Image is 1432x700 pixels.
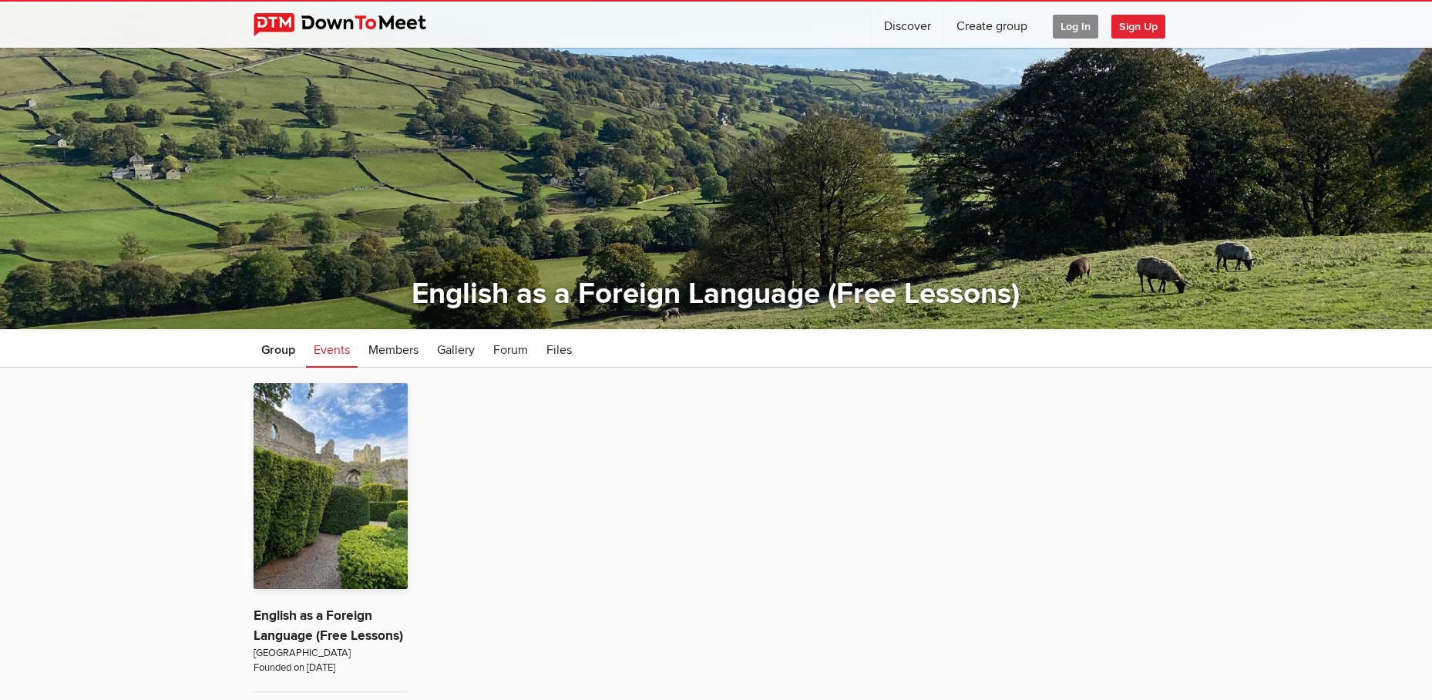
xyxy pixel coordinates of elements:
[254,329,303,368] a: Group
[437,342,475,358] span: Gallery
[254,383,408,589] img: English as a Foreign Language (Free Lessons)
[1111,15,1165,39] span: Sign Up
[254,607,403,644] a: English as a Foreign Language (Free Lessons)
[1053,15,1098,39] span: Log In
[306,329,358,368] a: Events
[429,329,482,368] a: Gallery
[261,342,295,358] span: Group
[1111,2,1178,48] a: Sign Up
[368,342,419,358] span: Members
[1040,2,1111,48] a: Log In
[314,342,350,358] span: Events
[539,329,580,368] a: Files
[486,329,536,368] a: Forum
[872,2,943,48] a: Discover
[412,276,1020,311] a: English as a Foreign Language (Free Lessons)
[546,342,572,358] span: Files
[493,342,528,358] span: Forum
[254,13,450,36] img: DownToMeet
[254,661,408,675] span: Founded on [DATE]
[361,329,426,368] a: Members
[944,2,1040,48] a: Create group
[254,646,408,661] span: [GEOGRAPHIC_DATA]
